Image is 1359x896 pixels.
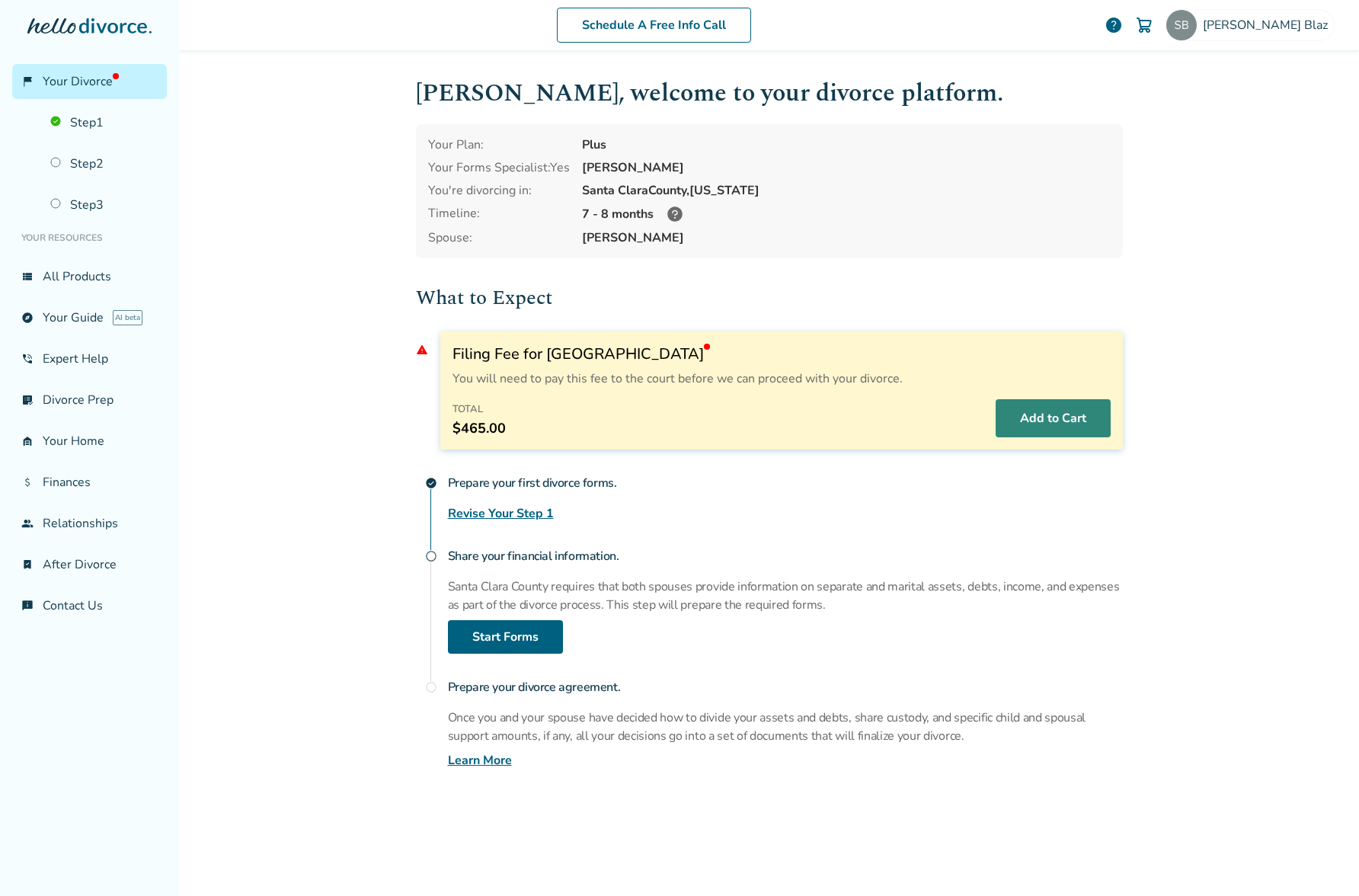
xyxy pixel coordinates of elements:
[557,8,751,43] a: Schedule A Free Info Call
[428,136,570,153] div: Your Plan:
[428,159,570,176] div: Your Forms Specialist: Yes
[448,751,512,770] a: Learn More
[582,205,1111,223] div: 7 - 8 months
[416,344,428,356] span: warning
[12,506,167,541] a: groupRelationships
[582,136,1111,153] div: Plus
[12,222,167,253] li: Your Resources
[448,578,1123,614] p: Santa Clara County requires that both spouses provide information on separate and marital assets,...
[428,205,570,223] div: Timeline:
[425,681,437,693] span: radio_button_unchecked
[12,382,167,418] a: list_alt_checkDivorce Prep
[425,550,437,562] span: radio_button_unchecked
[582,159,1111,176] div: [PERSON_NAME]
[43,73,119,90] span: Your Divorce
[21,270,34,283] span: view_list
[12,465,167,500] a: attach_moneyFinances
[452,399,506,419] h4: Total
[12,64,167,99] a: flag_2Your Divorce
[12,424,167,459] a: garage_homeYour Home
[452,370,1111,387] p: You will need to pay this fee to the court before we can proceed with your divorce.
[113,310,142,325] span: AI beta
[1135,16,1153,34] img: Cart
[416,283,1123,313] h2: What to Expect
[448,468,1123,498] h4: Prepare your first divorce forms.
[21,75,34,88] span: flag_2
[1203,17,1334,34] span: [PERSON_NAME] Blaz
[1166,10,1197,40] img: steve@blaz4.com
[41,105,167,140] a: Step1
[425,477,437,489] span: check_circle
[428,229,570,246] span: Spouse:
[21,435,34,447] span: garage_home
[448,620,563,654] a: Start Forms
[582,229,1111,246] span: [PERSON_NAME]
[41,187,167,222] a: Step3
[21,558,34,571] span: bookmark_check
[416,75,1123,112] h1: [PERSON_NAME] , welcome to your divorce platform.
[41,146,167,181] a: Step2
[448,504,554,523] a: Revise Your Step 1
[1283,823,1359,896] iframe: Chat Widget
[12,547,167,582] a: bookmark_checkAfter Divorce
[21,476,34,488] span: attach_money
[448,672,1123,702] h4: Prepare your divorce agreement.
[582,182,1111,199] div: Santa Clara County, [US_STATE]
[12,588,167,623] a: chat_infoContact Us
[21,312,34,324] span: explore
[428,182,570,199] div: You're divorcing in:
[448,541,1123,571] h4: Share your financial information.
[21,600,34,612] span: chat_info
[21,394,34,406] span: list_alt_check
[12,300,167,335] a: exploreYour GuideAI beta
[448,709,1123,745] p: Once you and your spouse have decided how to divide your assets and debts, share custody, and spe...
[21,517,34,530] span: group
[1105,16,1123,34] a: help
[12,341,167,376] a: phone_in_talkExpert Help
[452,419,506,437] span: $465.00
[452,344,1111,364] h3: Filing Fee for [GEOGRAPHIC_DATA]
[21,353,34,365] span: phone_in_talk
[12,259,167,294] a: view_listAll Products
[996,399,1111,437] button: Add to Cart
